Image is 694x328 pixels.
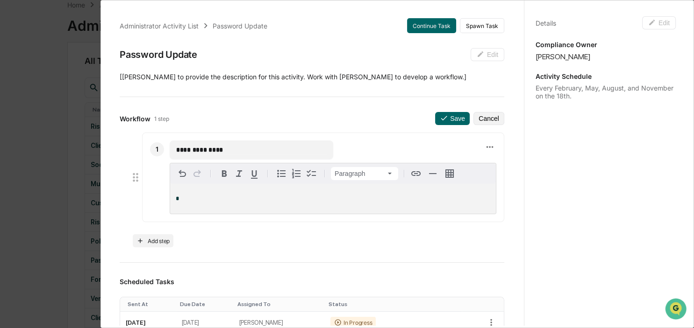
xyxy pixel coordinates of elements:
span: Data Lookup [19,135,59,145]
p: How can we help? [9,20,170,35]
a: 🗄️Attestations [64,114,120,131]
button: Undo Ctrl+Z [175,166,190,181]
div: [PERSON_NAME] [536,52,676,61]
div: 🖐️ [9,119,17,126]
div: 🔎 [9,136,17,144]
button: Edit [471,48,504,61]
div: Toggle SortBy [128,301,172,307]
h3: Scheduled Tasks [120,278,504,286]
input: Clear [24,42,154,52]
div: We're available if you need us! [32,81,118,88]
div: 🗄️ [68,119,75,126]
button: Add step [133,234,173,247]
div: Toggle SortBy [329,301,458,307]
button: Cancel [473,112,504,125]
button: Start new chat [159,74,170,85]
span: Attestations [77,118,116,127]
img: 1746055101610-c473b297-6a78-478c-a979-82029cc54cd1 [9,71,26,88]
p: Compliance Owner [536,41,676,49]
span: Preclearance [19,118,60,127]
button: Continue Task [407,18,456,33]
iframe: Open customer support [664,297,689,322]
div: Details [536,19,556,27]
div: 1 [150,142,164,156]
button: Underline [247,166,262,181]
div: Administrator Activity List [120,22,199,30]
a: Powered byPylon [66,158,113,165]
span: ​[[PERSON_NAME] to provide the description for this activity. Work with [PERSON_NAME] to develop ... [120,73,466,81]
div: Start new chat [32,71,153,81]
a: 🔎Data Lookup [6,132,63,148]
div: Toggle SortBy [180,301,230,307]
span: Workflow [120,115,150,123]
div: In Progress [330,317,376,328]
button: Block type [331,167,398,180]
button: Italic [232,166,247,181]
div: Every February, May, August, and November on the 18th. [536,84,676,100]
div: Toggle SortBy [237,301,321,307]
button: Bold [217,166,232,181]
button: Spawn Task [460,18,504,33]
button: Save [435,112,470,125]
div: Password Update [213,22,267,30]
span: 1 step [154,115,169,122]
p: Activity Schedule [536,72,676,80]
div: Password Update [120,49,197,60]
span: Pylon [93,158,113,165]
button: Edit [642,16,676,29]
a: 🖐️Preclearance [6,114,64,131]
